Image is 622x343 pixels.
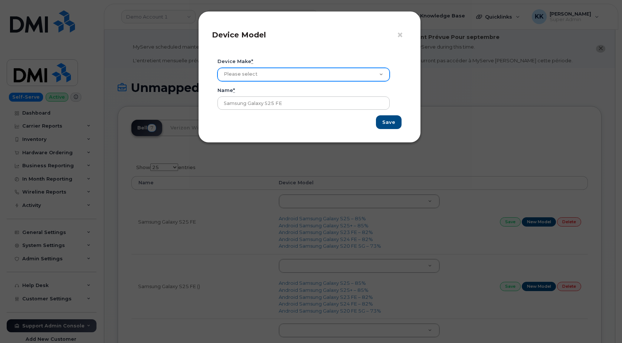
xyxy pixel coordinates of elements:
[217,58,253,65] label: Device make
[376,115,402,129] input: Save
[212,30,407,39] h3: Device Model
[251,58,253,64] abbr: required
[217,87,235,94] label: Name
[233,87,235,93] abbr: required
[397,28,403,42] span: ×
[397,30,407,41] button: Close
